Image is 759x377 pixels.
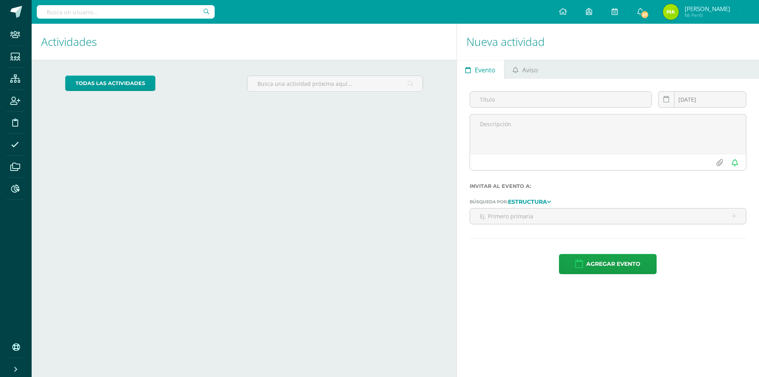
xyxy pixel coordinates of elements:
[508,199,551,204] a: Estructura
[470,183,746,189] label: Invitar al evento a:
[522,61,538,80] span: Aviso
[65,76,155,91] a: todas las Actividades
[475,61,495,80] span: Evento
[559,254,657,274] button: Agregar evento
[41,24,447,60] h1: Actividades
[504,60,547,79] a: Aviso
[685,12,730,19] span: Mi Perfil
[457,60,504,79] a: Evento
[659,92,746,107] input: Fecha de entrega
[247,76,423,91] input: Busca una actividad próxima aquí...
[640,10,649,19] span: 27
[663,4,679,20] img: 6b1e82ac4bc77c91773989d943013bd5.png
[470,208,746,224] input: Ej. Primero primaria
[586,254,640,274] span: Agregar evento
[37,5,215,19] input: Busca un usuario...
[470,92,652,107] input: Título
[685,5,730,13] span: [PERSON_NAME]
[466,24,750,60] h1: Nueva actividad
[470,199,508,205] span: Búsqueda por:
[508,198,547,205] strong: Estructura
